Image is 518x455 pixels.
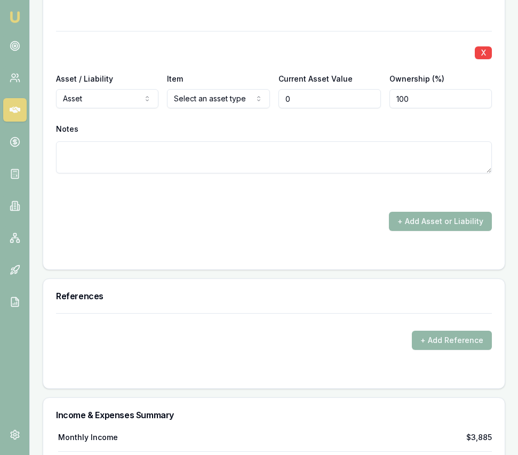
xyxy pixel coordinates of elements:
button: X [475,46,492,59]
input: $ [278,89,381,108]
h3: References [56,292,492,300]
button: + Add Reference [412,331,492,350]
div: Notes [56,121,492,137]
div: Monthly Income [58,432,118,443]
input: Select a percentage [389,89,492,108]
label: Current Asset Value [278,74,353,83]
h3: Income & Expenses Summary [56,411,492,419]
div: $3,885 [466,432,492,443]
button: + Add Asset or Liability [389,212,492,231]
label: Item [167,74,183,83]
label: Asset / Liability [56,74,113,83]
label: Ownership (%) [389,74,444,83]
img: emu-icon-u.png [9,11,21,23]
